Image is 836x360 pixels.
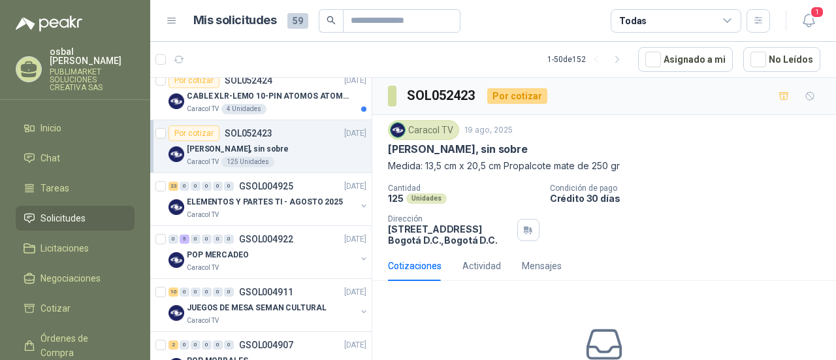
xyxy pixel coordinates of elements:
div: 0 [191,235,201,244]
p: Condición de pago [550,184,831,193]
div: Por cotizar [169,73,219,88]
div: 5 [180,235,189,244]
p: [PERSON_NAME], sin sobre [388,142,528,156]
div: 23 [169,182,178,191]
div: 1 - 50 de 152 [547,49,628,70]
p: PUBLIMARKET SOLUCIONES CREATIVA SAS [50,68,135,91]
a: Por cotizarSOL052423[DATE] Company Logo[PERSON_NAME], sin sobreCaracol TV125 Unidades [150,120,372,173]
a: Tareas [16,176,135,201]
p: [DATE] [344,233,366,246]
p: [PERSON_NAME], sin sobre [187,143,289,155]
button: No Leídos [743,47,820,72]
div: 0 [180,182,189,191]
p: Crédito 30 días [550,193,831,204]
div: 0 [191,287,201,297]
p: Caracol TV [187,210,219,220]
p: ELEMENTOS Y PARTES TI - AGOSTO 2025 [187,196,343,208]
p: osbal [PERSON_NAME] [50,47,135,65]
h1: Mis solicitudes [193,11,277,30]
div: Cotizaciones [388,259,442,273]
a: Inicio [16,116,135,140]
p: Caracol TV [187,157,219,167]
div: 0 [191,340,201,350]
p: GSOL004907 [239,340,293,350]
div: 0 [191,182,201,191]
img: Company Logo [169,199,184,215]
div: Por cotizar [169,125,219,141]
div: Por cotizar [487,88,547,104]
p: Caracol TV [187,263,219,273]
p: [STREET_ADDRESS] Bogotá D.C. , Bogotá D.C. [388,223,512,246]
p: Caracol TV [187,104,219,114]
img: Company Logo [169,252,184,268]
div: 125 Unidades [221,157,274,167]
div: 0 [224,182,234,191]
h3: SOL052423 [407,86,477,106]
span: Solicitudes [40,211,86,225]
p: SOL052424 [225,76,272,85]
p: GSOL004911 [239,287,293,297]
p: Medida: 13,5 cm x 20,5 cm Propalcote mate de 250 gr [388,159,820,173]
div: 0 [202,182,212,191]
img: Company Logo [391,123,405,137]
div: 10 [169,287,178,297]
div: 0 [213,287,223,297]
div: Unidades [406,193,447,204]
div: 0 [202,340,212,350]
a: Negociaciones [16,266,135,291]
div: 0 [180,287,189,297]
p: [DATE] [344,74,366,87]
p: [DATE] [344,127,366,140]
p: Cantidad [388,184,539,193]
div: Actividad [462,259,501,273]
p: POP MERCADEO [187,249,249,261]
div: 0 [169,235,178,244]
span: search [327,16,336,25]
span: Cotizar [40,301,71,316]
div: Todas [619,14,647,28]
a: Cotizar [16,296,135,321]
a: 10 0 0 0 0 0 GSOL004911[DATE] Company LogoJUEGOS DE MESA SEMAN CULTURALCaracol TV [169,284,369,326]
a: Licitaciones [16,236,135,261]
div: 0 [213,235,223,244]
p: 19 ago, 2025 [464,124,513,137]
a: 0 5 0 0 0 0 GSOL004922[DATE] Company LogoPOP MERCADEOCaracol TV [169,231,369,273]
span: Negociaciones [40,271,101,286]
span: 59 [287,13,308,29]
a: Chat [16,146,135,171]
a: Solicitudes [16,206,135,231]
p: Caracol TV [187,316,219,326]
p: CABLE XLR-LEMO 10-PIN ATOMOS ATOMCAB016 [187,90,349,103]
img: Company Logo [169,305,184,321]
div: 0 [202,235,212,244]
p: [DATE] [344,180,366,193]
div: 0 [224,235,234,244]
span: 1 [810,6,824,18]
p: Dirección [388,214,512,223]
p: JUEGOS DE MESA SEMAN CULTURAL [187,302,327,314]
p: GSOL004922 [239,235,293,244]
p: [DATE] [344,286,366,299]
div: 0 [224,287,234,297]
div: 0 [202,287,212,297]
button: Asignado a mi [638,47,733,72]
span: Chat [40,151,60,165]
div: 0 [213,340,223,350]
span: Órdenes de Compra [40,331,122,360]
span: Inicio [40,121,61,135]
div: Mensajes [522,259,562,273]
button: 1 [797,9,820,33]
div: 4 Unidades [221,104,266,114]
p: [DATE] [344,339,366,352]
div: 0 [224,340,234,350]
a: Por cotizarSOL052424[DATE] Company LogoCABLE XLR-LEMO 10-PIN ATOMOS ATOMCAB016Caracol TV4 Unidades [150,67,372,120]
p: GSOL004925 [239,182,293,191]
div: 0 [180,340,189,350]
span: Tareas [40,181,69,195]
p: 125 [388,193,404,204]
span: Licitaciones [40,241,89,255]
img: Logo peakr [16,16,82,31]
div: 0 [213,182,223,191]
div: Caracol TV [388,120,459,140]
div: 2 [169,340,178,350]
